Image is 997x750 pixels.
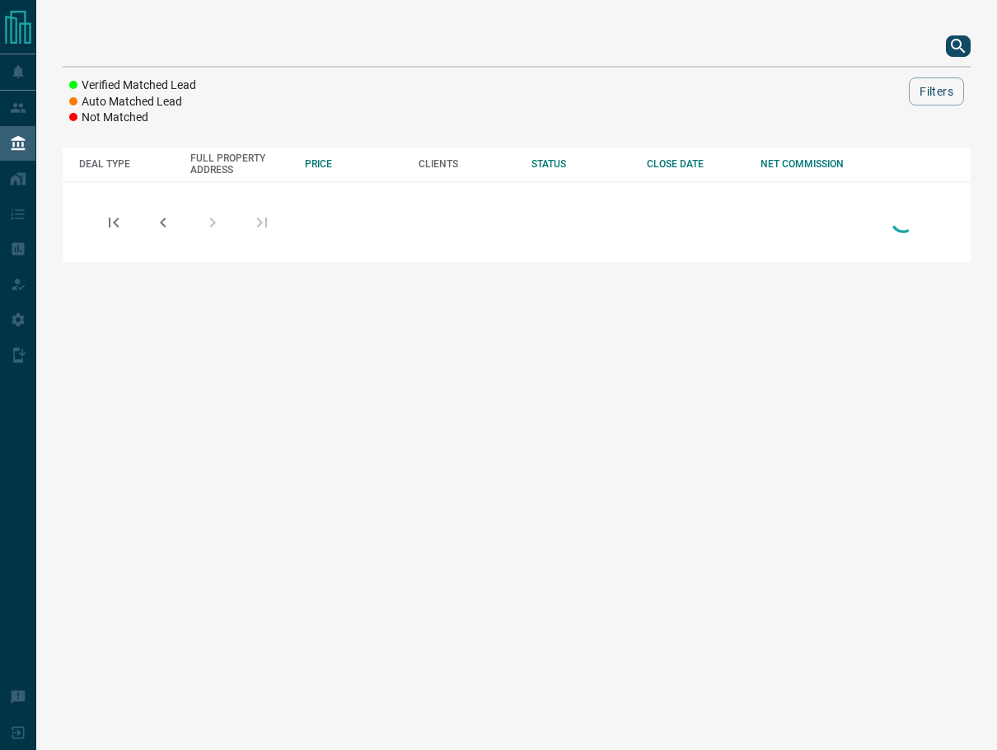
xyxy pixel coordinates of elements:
[946,35,971,57] button: search button
[190,152,288,176] div: FULL PROPERTY ADDRESS
[909,77,964,105] button: Filters
[887,204,920,240] div: Loading
[419,158,515,170] div: CLIENTS
[531,158,630,170] div: STATUS
[305,158,402,170] div: PRICE
[69,110,196,126] li: Not Matched
[761,158,864,170] div: NET COMMISSION
[79,158,174,170] div: DEAL TYPE
[69,94,196,110] li: Auto Matched Lead
[647,158,745,170] div: CLOSE DATE
[69,77,196,94] li: Verified Matched Lead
